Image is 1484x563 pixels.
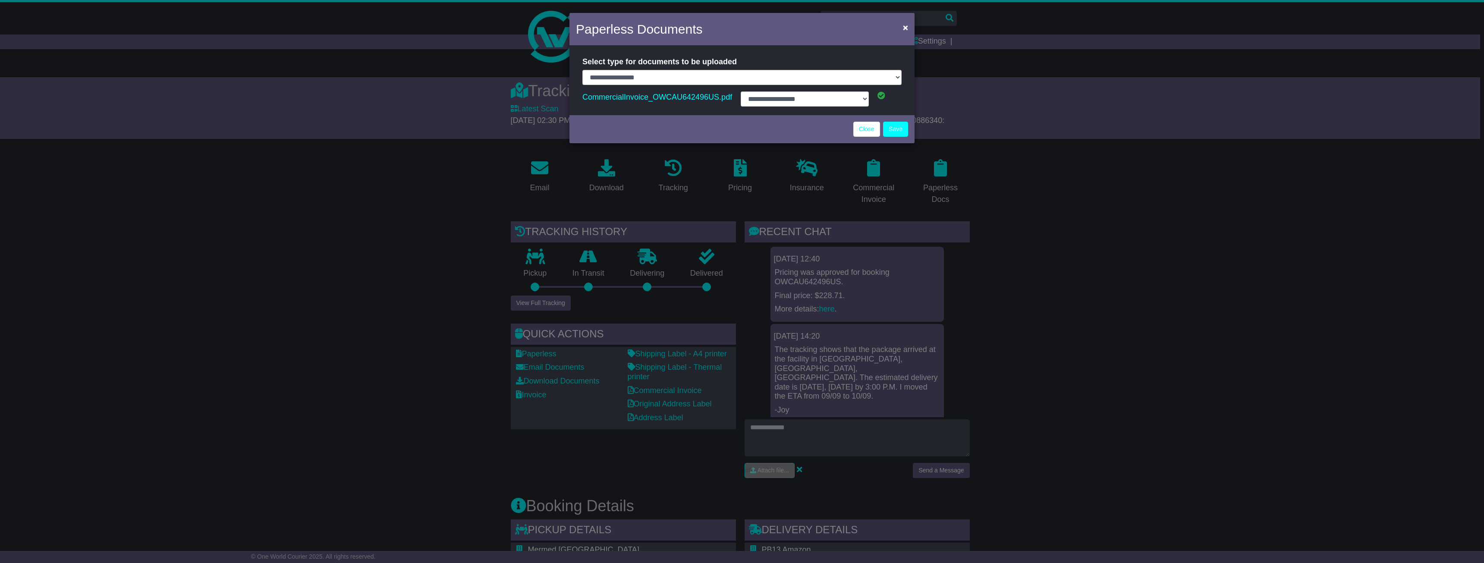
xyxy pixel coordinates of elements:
[582,91,732,104] a: CommercialInvoice_OWCAU642496US.pdf
[903,22,908,32] span: ×
[582,54,737,70] label: Select type for documents to be uploaded
[899,19,912,36] button: Close
[883,122,908,137] button: Save
[853,122,880,137] a: Close
[576,19,702,39] h4: Paperless Documents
